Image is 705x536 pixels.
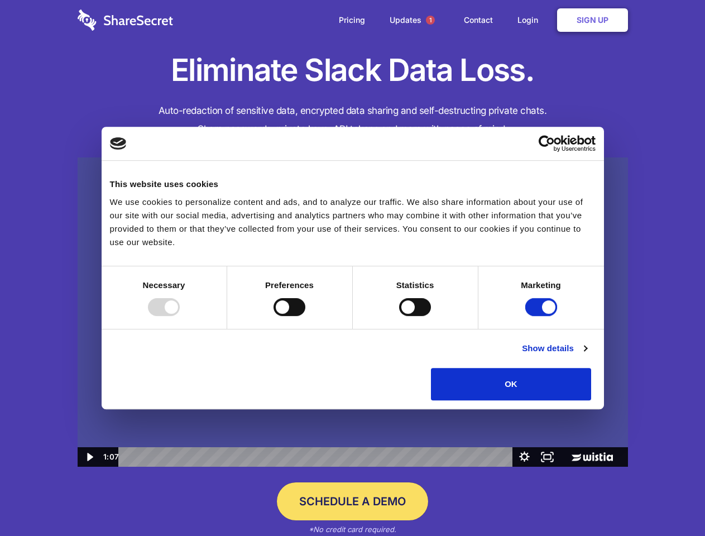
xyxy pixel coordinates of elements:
[328,3,376,37] a: Pricing
[78,9,173,31] img: logo-wordmark-white-trans-d4663122ce5f474addd5e946df7df03e33cb6a1c49d2221995e7729f52c070b2.svg
[426,16,435,25] span: 1
[498,135,596,152] a: Usercentrics Cookiebot - opens in a new window
[110,137,127,150] img: logo
[78,102,628,138] h4: Auto-redaction of sensitive data, encrypted data sharing and self-destructing private chats. Shar...
[143,280,185,290] strong: Necessary
[110,178,596,191] div: This website uses cookies
[265,280,314,290] strong: Preferences
[513,447,536,467] button: Show settings menu
[396,280,434,290] strong: Statistics
[521,280,561,290] strong: Marketing
[110,195,596,249] div: We use cookies to personalize content and ads, and to analyze our traffic. We also share informat...
[453,3,504,37] a: Contact
[309,525,396,534] em: *No credit card required.
[277,482,428,520] a: Schedule a Demo
[78,447,100,467] button: Play Video
[506,3,555,37] a: Login
[536,447,559,467] button: Fullscreen
[649,480,692,523] iframe: Drift Widget Chat Controller
[78,50,628,90] h1: Eliminate Slack Data Loss.
[559,447,627,467] a: Wistia Logo -- Learn More
[431,368,591,400] button: OK
[522,342,587,355] a: Show details
[78,157,628,467] img: Sharesecret
[557,8,628,32] a: Sign Up
[127,447,507,467] div: Playbar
